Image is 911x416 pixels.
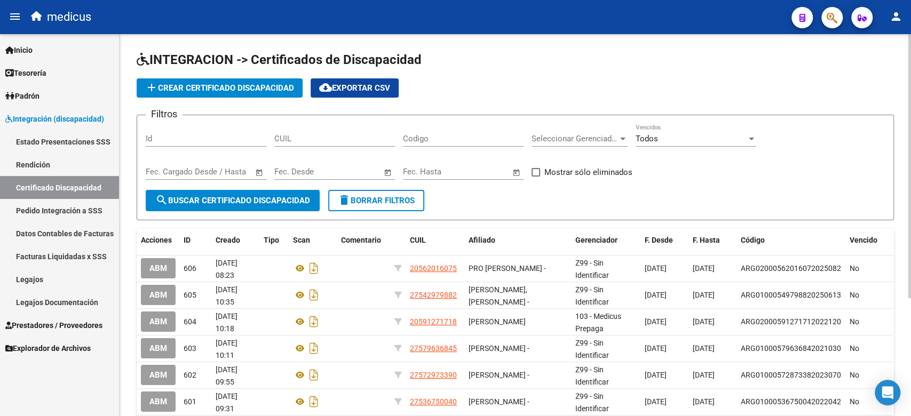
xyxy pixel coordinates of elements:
span: [DATE] [693,344,715,353]
datatable-header-cell: Vencido [845,229,893,252]
span: ARG01000579636842021030920260309BD316 [741,344,902,353]
div: Open Intercom Messenger [875,380,900,405]
span: Todos [636,134,658,143]
span: Scan [293,236,310,244]
span: 27542979882 [410,291,457,299]
span: [DATE] [645,397,667,406]
span: Z99 - Sin Identificar [575,392,609,413]
button: Open calendar [382,166,394,179]
datatable-header-cell: ID [179,229,211,252]
span: 20591271718 [410,317,457,326]
span: Inicio [5,44,33,56]
span: [DATE] [645,291,667,299]
span: 604 [184,317,196,326]
span: Borrar Filtros [338,196,415,205]
span: Vencido [850,236,877,244]
span: 27572973390 [410,371,457,379]
span: ID [184,236,191,244]
span: No [850,371,859,379]
span: ABM [149,371,167,380]
datatable-header-cell: Comentario [337,229,390,252]
span: Seleccionar Gerenciador [532,134,618,143]
span: Gerenciador [575,236,617,244]
input: Fecha inicio [146,167,189,177]
span: [DATE] [645,317,667,326]
span: [PERSON_NAME] - [469,344,529,353]
mat-icon: search [155,194,168,206]
span: 603 [184,344,196,353]
datatable-header-cell: Código [736,229,845,252]
datatable-header-cell: F. Hasta [688,229,736,252]
i: Descargar documento [307,286,321,303]
mat-icon: delete [338,194,351,206]
span: [PERSON_NAME], [PERSON_NAME] - [469,285,529,306]
span: ARG02000562016072025082720300827BUE460 [741,264,906,273]
span: [DATE] [645,371,667,379]
span: ARG02000591271712022120720251207CBA536 [741,317,907,326]
button: Exportar CSV [311,78,399,98]
input: Fecha fin [456,167,508,177]
span: [DATE] 10:11 [216,339,237,359]
span: F. Hasta [693,236,720,244]
mat-icon: cloud_download [319,81,332,94]
span: 27579636845 [410,344,457,353]
span: Código [741,236,765,244]
span: No [850,291,859,299]
datatable-header-cell: Scan [289,229,337,252]
span: ABM [149,344,167,354]
mat-icon: add [145,81,158,94]
button: Open calendar [511,166,523,179]
mat-icon: person [890,10,902,23]
span: [DATE] 09:55 [216,365,237,386]
input: Fecha inicio [403,167,446,177]
span: Creado [216,236,240,244]
span: Crear Certificado Discapacidad [145,83,294,93]
span: No [850,317,859,326]
button: ABM [141,365,176,385]
datatable-header-cell: Afiliado [464,229,571,252]
datatable-header-cell: Creado [211,229,259,252]
i: Descargar documento [307,366,321,383]
span: [PERSON_NAME] [469,317,526,326]
span: [DATE] [693,264,715,273]
i: Descargar documento [307,260,321,277]
span: Z99 - Sin Identificar [575,285,609,306]
span: [DATE] [693,291,715,299]
span: Buscar Certificado Discapacidad [155,196,310,205]
span: Tipo [264,236,279,244]
span: Comentario [341,236,381,244]
span: [DATE] 09:31 [216,392,237,413]
datatable-header-cell: F. Desde [640,229,688,252]
span: 602 [184,371,196,379]
input: Fecha fin [199,167,250,177]
span: CUIL [410,236,426,244]
button: ABM [141,391,176,411]
input: Fecha inicio [274,167,318,177]
span: [DATE] [645,344,667,353]
span: ABM [149,291,167,300]
span: [DATE] [645,264,667,273]
button: Open calendar [254,166,266,179]
span: 27536750040 [410,397,457,406]
span: Prestadores / Proveedores [5,319,102,331]
span: Acciones [141,236,172,244]
span: Z99 - Sin Identificar [575,259,609,279]
i: Descargar documento [307,340,321,357]
span: Z99 - Sin Identificar [575,365,609,386]
span: Explorador de Archivos [5,342,91,354]
button: ABM [141,285,176,305]
button: ABM [141,338,176,358]
span: [DATE] [693,317,715,326]
span: No [850,264,859,273]
span: medicus [47,5,91,29]
span: F. Desde [645,236,673,244]
span: Padrón [5,90,39,102]
datatable-header-cell: Acciones [137,229,179,252]
button: Borrar Filtros [328,190,424,211]
span: 605 [184,291,196,299]
span: [DATE] 10:18 [216,312,237,333]
span: ARG01000536750042022042920270429AND297 [741,397,907,406]
i: Descargar documento [307,313,321,330]
datatable-header-cell: Tipo [259,229,289,252]
span: [DATE] 10:35 [216,285,237,306]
